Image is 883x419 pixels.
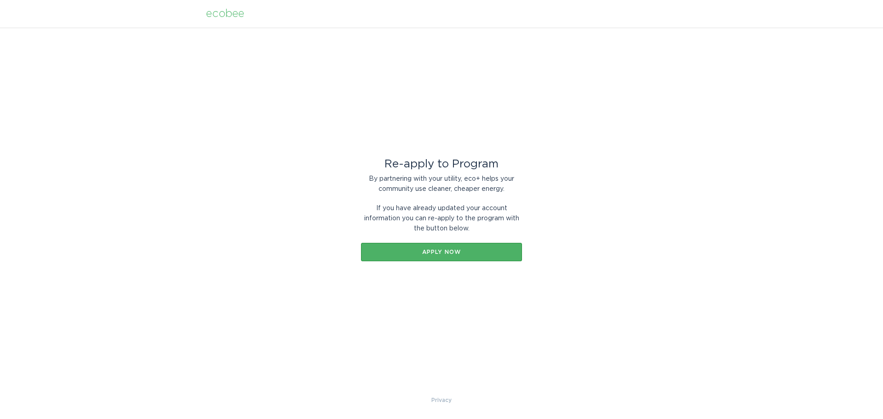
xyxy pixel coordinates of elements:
div: If you have already updated your account information you can re-apply to the program with the but... [361,203,522,234]
a: Privacy Policy & Terms of Use [431,395,452,405]
div: Apply now [366,249,517,255]
div: ecobee [206,9,244,19]
div: Re-apply to Program [361,159,522,169]
div: By partnering with your utility, eco+ helps your community use cleaner, cheaper energy. [361,174,522,194]
button: Apply now [361,243,522,261]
